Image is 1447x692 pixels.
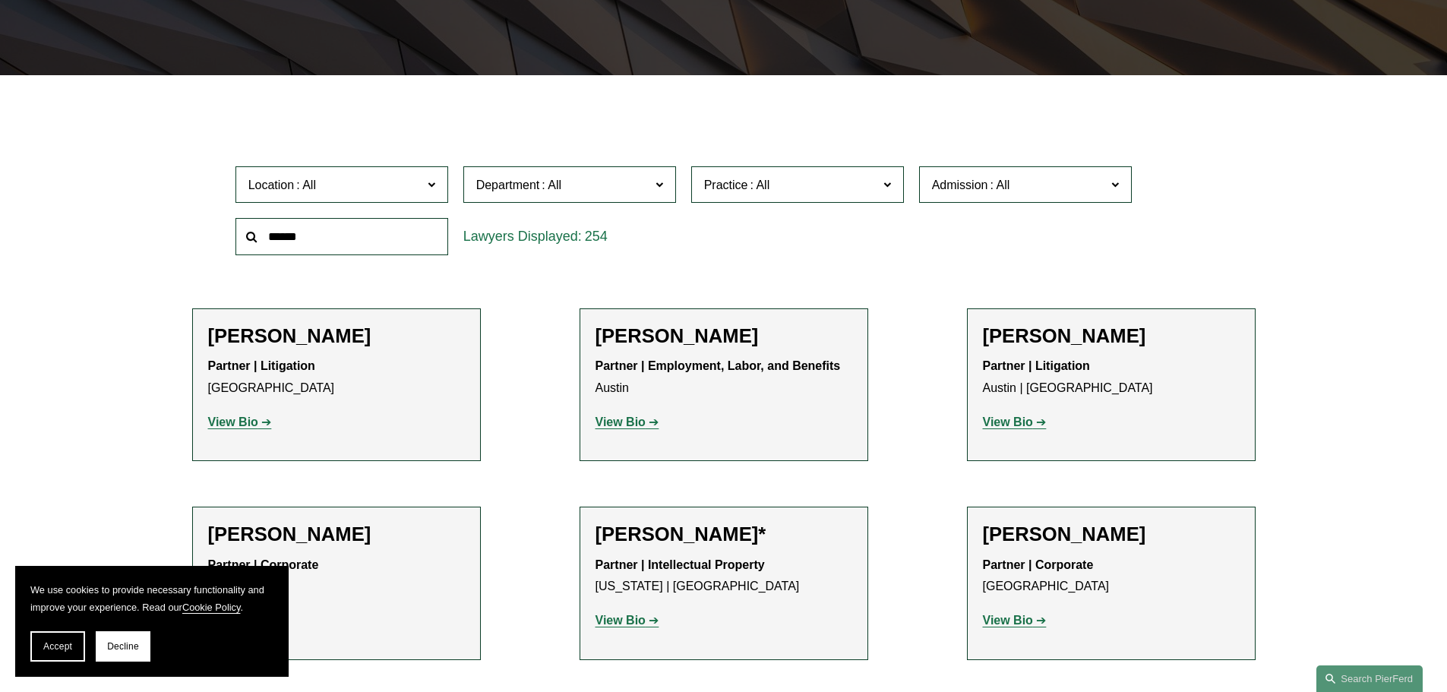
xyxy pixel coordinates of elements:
[983,614,1047,627] a: View Bio
[208,523,465,546] h2: [PERSON_NAME]
[596,416,646,428] strong: View Bio
[983,558,1094,571] strong: Partner | Corporate
[43,641,72,652] span: Accept
[983,416,1033,428] strong: View Bio
[208,558,319,571] strong: Partner | Corporate
[596,555,852,599] p: [US_STATE] | [GEOGRAPHIC_DATA]
[208,359,315,372] strong: Partner | Litigation
[932,179,988,191] span: Admission
[208,555,465,599] p: [US_STATE]
[596,416,659,428] a: View Bio
[476,179,540,191] span: Department
[182,602,241,613] a: Cookie Policy
[30,631,85,662] button: Accept
[704,179,748,191] span: Practice
[30,581,273,616] p: We use cookies to provide necessary functionality and improve your experience. Read our .
[248,179,295,191] span: Location
[208,416,258,428] strong: View Bio
[208,324,465,348] h2: [PERSON_NAME]
[983,614,1033,627] strong: View Bio
[983,355,1240,400] p: Austin | [GEOGRAPHIC_DATA]
[1316,665,1423,692] a: Search this site
[983,324,1240,348] h2: [PERSON_NAME]
[596,558,765,571] strong: Partner | Intellectual Property
[983,555,1240,599] p: [GEOGRAPHIC_DATA]
[596,355,852,400] p: Austin
[596,523,852,546] h2: [PERSON_NAME]*
[208,355,465,400] p: [GEOGRAPHIC_DATA]
[983,359,1090,372] strong: Partner | Litigation
[596,359,841,372] strong: Partner | Employment, Labor, and Benefits
[208,416,272,428] a: View Bio
[585,229,608,244] span: 254
[596,614,646,627] strong: View Bio
[96,631,150,662] button: Decline
[107,641,139,652] span: Decline
[596,324,852,348] h2: [PERSON_NAME]
[596,614,659,627] a: View Bio
[983,523,1240,546] h2: [PERSON_NAME]
[15,566,289,677] section: Cookie banner
[983,416,1047,428] a: View Bio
